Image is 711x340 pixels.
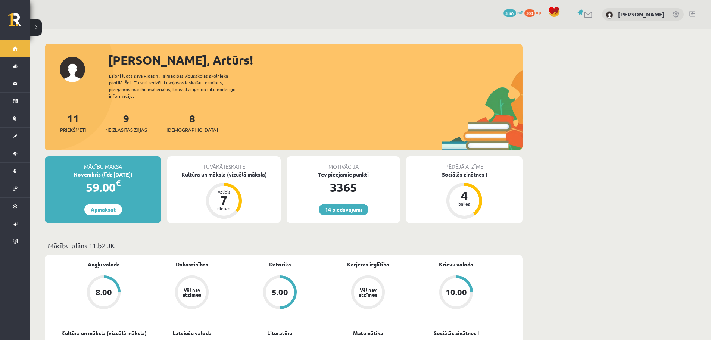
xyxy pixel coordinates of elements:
span: 300 [524,9,535,17]
div: dienas [213,206,235,210]
div: Vēl nav atzīmes [181,287,202,297]
div: Novembris (līdz [DATE]) [45,171,161,178]
a: 3365 mP [503,9,523,15]
div: Laipni lūgts savā Rīgas 1. Tālmācības vidusskolas skolnieka profilā. Šeit Tu vari redzēt tuvojošo... [109,72,249,99]
div: 4 [453,190,475,202]
div: Pēdējā atzīme [406,156,523,171]
p: Mācību plāns 11.b2 JK [48,240,520,250]
a: 8.00 [60,275,148,311]
a: Angļu valoda [88,261,120,268]
a: 10.00 [412,275,500,311]
a: Krievu valoda [439,261,473,268]
div: 59.00 [45,178,161,196]
a: Rīgas 1. Tālmācības vidusskola [8,13,30,32]
span: 3365 [503,9,516,17]
div: 3365 [287,178,400,196]
div: Vēl nav atzīmes [358,287,378,297]
a: Apmaksāt [84,204,122,215]
a: Sociālās zinātnes I 4 balles [406,171,523,220]
a: Sociālās zinātnes I [434,329,479,337]
div: Motivācija [287,156,400,171]
span: [DEMOGRAPHIC_DATA] [166,126,218,134]
div: Sociālās zinātnes I [406,171,523,178]
img: Artūrs Masaļskis [606,11,613,19]
a: Datorika [269,261,291,268]
div: balles [453,202,475,206]
div: Mācību maksa [45,156,161,171]
a: 14 piedāvājumi [319,204,368,215]
a: 300 xp [524,9,545,15]
a: Latviešu valoda [172,329,212,337]
a: 11Priekšmeti [60,112,86,134]
div: 5.00 [272,288,288,296]
div: 10.00 [446,288,467,296]
a: Kultūra un māksla (vizuālā māksla) [61,329,147,337]
a: Vēl nav atzīmes [148,275,236,311]
a: Dabaszinības [176,261,208,268]
span: mP [517,9,523,15]
div: Atlicis [213,190,235,194]
a: Matemātika [353,329,383,337]
div: Kultūra un māksla (vizuālā māksla) [167,171,281,178]
a: [PERSON_NAME] [618,10,665,18]
a: Literatūra [267,329,293,337]
span: € [116,178,121,188]
div: [PERSON_NAME], Artūrs! [108,51,523,69]
a: 5.00 [236,275,324,311]
a: Karjeras izglītība [347,261,389,268]
div: 8.00 [96,288,112,296]
span: Neizlasītās ziņas [105,126,147,134]
span: xp [536,9,541,15]
span: Priekšmeti [60,126,86,134]
a: 9Neizlasītās ziņas [105,112,147,134]
div: 7 [213,194,235,206]
div: Tuvākā ieskaite [167,156,281,171]
a: Vēl nav atzīmes [324,275,412,311]
a: Kultūra un māksla (vizuālā māksla) Atlicis 7 dienas [167,171,281,220]
div: Tev pieejamie punkti [287,171,400,178]
a: 8[DEMOGRAPHIC_DATA] [166,112,218,134]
